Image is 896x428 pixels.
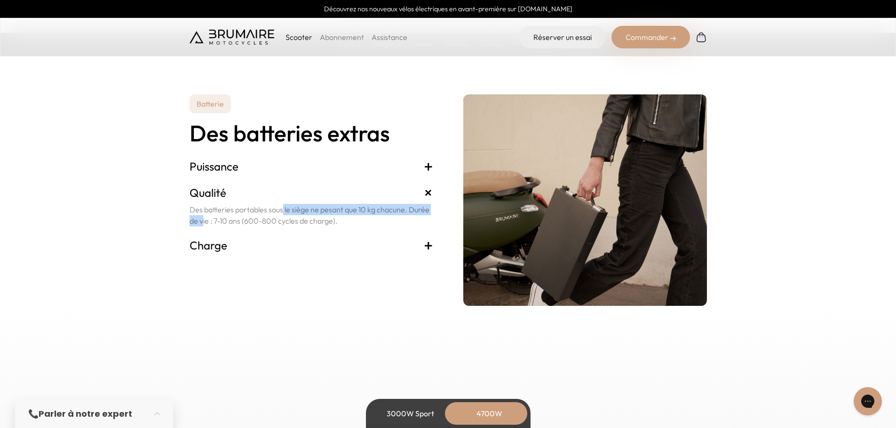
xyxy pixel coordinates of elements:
h2: Des batteries extras [190,121,433,146]
iframe: Gorgias live chat messenger [849,384,887,419]
p: Des batteries portables sous le siège ne pesant que 10 kg chacune. Durée de vie : 7-10 ans (600-8... [190,204,433,226]
h3: Charge [190,238,433,253]
span: + [420,184,437,202]
p: Batterie [190,94,231,113]
div: Commander [611,26,690,48]
img: brumaire-batteries.png [463,94,707,306]
span: + [424,238,433,253]
p: Scooter [285,31,312,43]
img: Brumaire Motocycles [190,30,274,45]
img: right-arrow-2.png [670,36,676,41]
div: 4700W [452,402,527,425]
h3: Puissance [190,159,433,174]
a: Assistance [372,32,407,42]
div: 3000W Sport [373,402,448,425]
a: Abonnement [320,32,364,42]
a: Réserver un essai [519,26,606,48]
span: + [424,159,433,174]
h3: Qualité [190,185,433,200]
img: Panier [696,31,707,43]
